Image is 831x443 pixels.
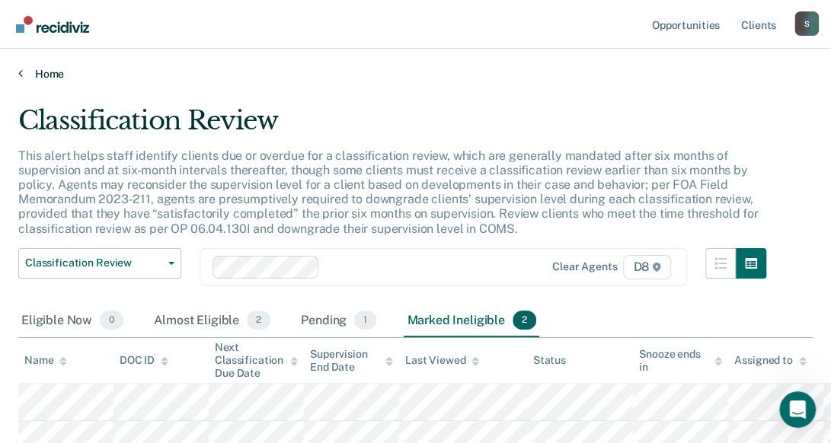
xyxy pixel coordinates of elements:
div: DOC ID [120,354,168,367]
span: D8 [623,255,671,279]
div: Assigned to [734,354,806,367]
div: Clear agents [552,260,617,273]
div: Last Viewed [405,354,479,367]
p: This alert helps staff identify clients due or overdue for a classification review, which are gen... [18,148,759,236]
div: Almost Eligible2 [151,304,273,338]
span: Classification Review [25,257,162,269]
span: 0 [100,311,123,330]
div: Classification Review [18,105,766,148]
div: Marked Ineligible2 [404,304,539,338]
div: Name [24,354,67,367]
div: Snooze ends in [639,348,722,374]
iframe: Intercom live chat [779,391,816,428]
a: Home [18,67,813,81]
div: S [794,11,819,36]
div: Pending1 [298,304,379,338]
span: 1 [354,311,376,330]
span: 2 [247,311,270,330]
div: Eligible Now0 [18,304,126,338]
button: Profile dropdown button [794,11,819,36]
div: Next Classification Due Date [215,341,298,379]
button: Classification Review [18,248,181,279]
div: Supervision End Date [310,348,393,374]
span: 2 [513,311,536,330]
div: Status [533,354,566,367]
img: Recidiviz [16,16,89,33]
